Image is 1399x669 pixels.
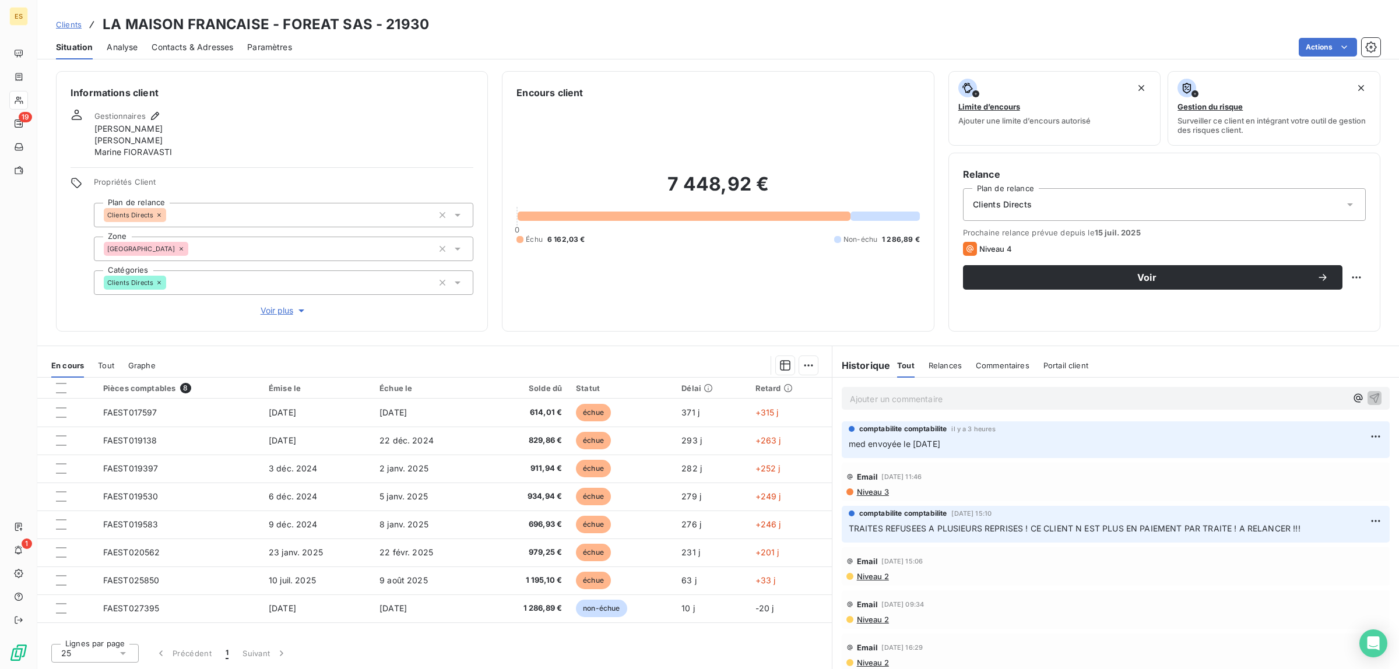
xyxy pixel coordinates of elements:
[681,435,702,445] span: 293 j
[269,519,318,529] span: 9 déc. 2024
[180,383,191,393] span: 8
[1168,71,1380,146] button: Gestion du risqueSurveiller ce client en intégrant votre outil de gestion des risques client.
[755,575,776,585] span: +33 j
[1177,116,1370,135] span: Surveiller ce client en intégrant votre outil de gestion des risques client.
[94,304,473,317] button: Voir plus
[755,435,781,445] span: +263 j
[958,116,1091,125] span: Ajouter une limite d’encours autorisé
[951,510,992,517] span: [DATE] 15:10
[107,41,138,53] span: Analyse
[379,383,476,393] div: Échue le
[269,463,318,473] span: 3 déc. 2024
[881,644,923,651] span: [DATE] 16:29
[103,383,255,393] div: Pièces comptables
[269,547,323,557] span: 23 janv. 2025
[9,643,28,662] img: Logo LeanPay
[881,558,923,565] span: [DATE] 15:06
[490,407,562,418] span: 614,01 €
[516,86,583,100] h6: Encours client
[929,361,962,370] span: Relances
[755,603,774,613] span: -20 j
[857,557,878,566] span: Email
[755,491,781,501] span: +249 j
[832,358,891,372] h6: Historique
[881,473,922,480] span: [DATE] 11:46
[856,615,889,624] span: Niveau 2
[963,167,1366,181] h6: Relance
[94,111,146,121] span: Gestionnaires
[379,603,407,613] span: [DATE]
[843,234,877,245] span: Non-échu
[226,647,229,659] span: 1
[103,491,159,501] span: FAEST019530
[103,575,160,585] span: FAEST025850
[51,361,84,370] span: En cours
[490,547,562,558] span: 979,25 €
[857,600,878,609] span: Email
[379,435,434,445] span: 22 déc. 2024
[94,177,473,193] span: Propriétés Client
[19,112,32,122] span: 19
[261,305,307,316] span: Voir plus
[56,19,82,30] a: Clients
[958,102,1020,111] span: Limite d’encours
[1299,38,1357,57] button: Actions
[881,601,924,608] span: [DATE] 09:34
[148,641,219,666] button: Précédent
[56,20,82,29] span: Clients
[269,575,316,585] span: 10 juil. 2025
[576,516,611,533] span: échue
[576,432,611,449] span: échue
[951,425,995,432] span: il y a 3 heures
[856,658,889,667] span: Niveau 2
[976,361,1029,370] span: Commentaires
[490,575,562,586] span: 1 195,10 €
[107,245,175,252] span: [GEOGRAPHIC_DATA]
[576,600,627,617] span: non-échue
[576,460,611,477] span: échue
[547,234,585,245] span: 6 162,03 €
[576,404,611,421] span: échue
[107,279,153,286] span: Clients Directs
[61,647,71,659] span: 25
[188,244,198,254] input: Ajouter une valeur
[103,547,160,557] span: FAEST020562
[152,41,233,53] span: Contacts & Adresses
[882,234,920,245] span: 1 286,89 €
[1095,228,1141,237] span: 15 juil. 2025
[576,383,667,393] div: Statut
[103,519,159,529] span: FAEST019583
[94,123,163,135] span: [PERSON_NAME]
[166,277,175,288] input: Ajouter une valeur
[247,41,292,53] span: Paramètres
[681,603,695,613] span: 10 j
[235,641,294,666] button: Suivant
[856,487,889,497] span: Niveau 3
[71,86,473,100] h6: Informations client
[963,228,1366,237] span: Prochaine relance prévue depuis le
[379,575,428,585] span: 9 août 2025
[490,463,562,474] span: 911,94 €
[977,273,1317,282] span: Voir
[379,491,428,501] span: 5 janv. 2025
[1359,629,1387,657] div: Open Intercom Messenger
[490,491,562,502] span: 934,94 €
[755,463,781,473] span: +252 j
[379,519,428,529] span: 8 janv. 2025
[857,643,878,652] span: Email
[269,407,296,417] span: [DATE]
[681,383,741,393] div: Délai
[948,71,1161,146] button: Limite d’encoursAjouter une limite d’encours autorisé
[9,7,28,26] div: ES
[103,14,429,35] h3: LA MAISON FRANCAISE - FOREAT SAS - 21930
[1043,361,1088,370] span: Portail client
[576,488,611,505] span: échue
[490,603,562,614] span: 1 286,89 €
[269,383,365,393] div: Émise le
[94,135,163,146] span: [PERSON_NAME]
[755,407,779,417] span: +315 j
[515,225,519,234] span: 0
[94,146,173,158] span: Marine FIORAVASTI
[269,603,296,613] span: [DATE]
[755,519,781,529] span: +246 j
